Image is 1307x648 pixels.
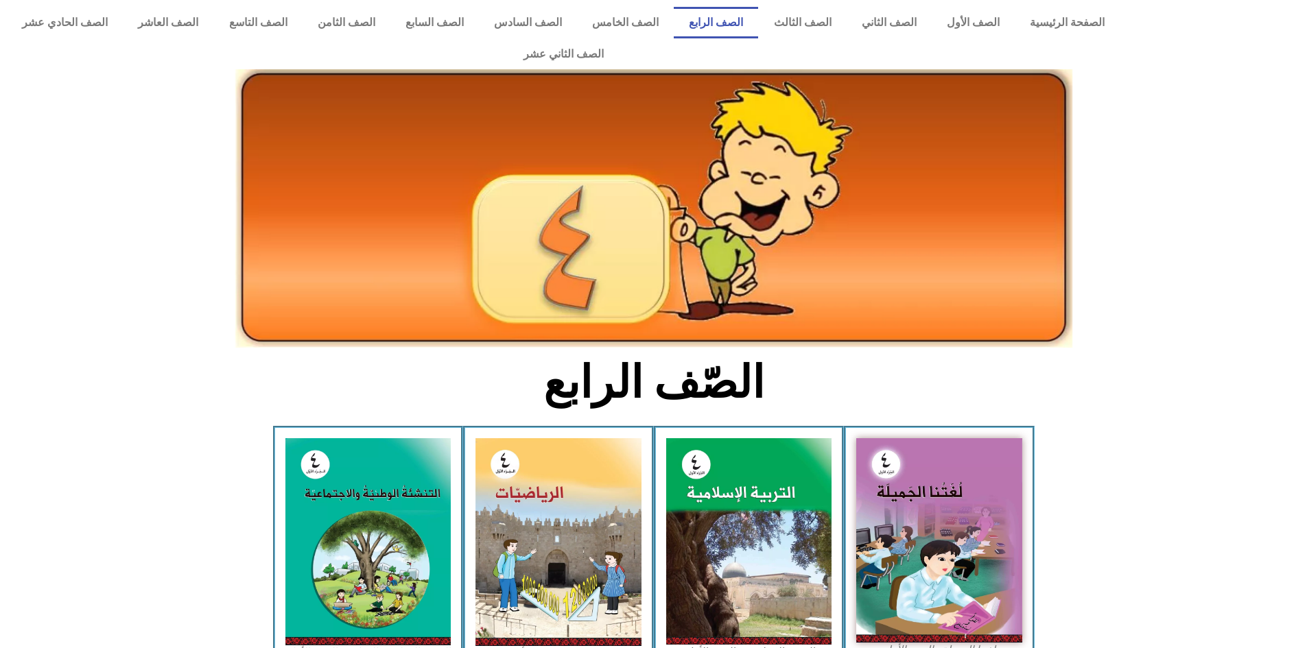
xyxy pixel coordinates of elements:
[390,7,479,38] a: الصف السابع
[758,7,846,38] a: الصف الثالث
[303,7,390,38] a: الصف الثامن
[932,7,1015,38] a: الصف الأول
[479,7,577,38] a: الصف السادس
[7,7,123,38] a: الصف الحادي عشر
[213,7,302,38] a: الصف التاسع
[674,7,758,38] a: الصف الرابع
[847,7,932,38] a: الصف الثاني
[7,38,1120,70] a: الصف الثاني عشر
[427,356,880,409] h2: الصّف الرابع
[1015,7,1120,38] a: الصفحة الرئيسية
[123,7,213,38] a: الصف العاشر
[577,7,674,38] a: الصف الخامس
